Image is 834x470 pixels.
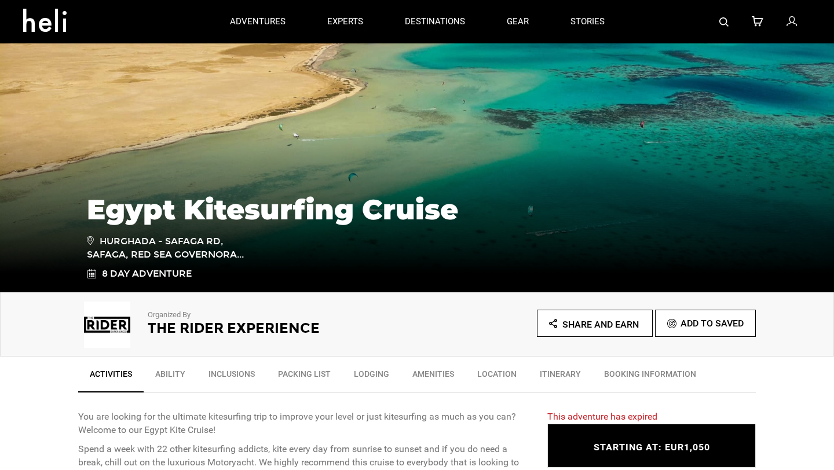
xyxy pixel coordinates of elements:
[401,362,466,391] a: Amenities
[87,194,747,225] h1: Egypt Kitesurfing Cruise
[592,362,708,391] a: BOOKING INFORMATION
[266,362,342,391] a: Packing List
[78,362,144,392] a: Activities
[197,362,266,391] a: Inclusions
[681,318,744,329] span: Add To Saved
[78,302,136,348] img: img_d21cdb2885ca2f2a945a4e83475854ef.jpg
[466,362,528,391] a: Location
[594,442,710,453] span: STARTING AT: EUR1,050
[102,267,192,281] span: 8 Day Adventure
[87,234,252,262] span: Hurghada - Safaga Rd, Safaga, Red Sea Governora...
[528,362,592,391] a: Itinerary
[719,17,729,27] img: search-bar-icon.svg
[547,411,657,422] span: This adventure has expired
[230,16,286,28] p: adventures
[78,410,530,437] p: You are looking for the ultimate kitesurfing trip to improve your level or just kitesurfing as mu...
[148,310,385,321] p: Organized By
[327,16,363,28] p: experts
[405,16,465,28] p: destinations
[562,319,639,330] span: Share and Earn
[342,362,401,391] a: Lodging
[148,321,385,336] h2: The Rider Experience
[144,362,197,391] a: Ability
